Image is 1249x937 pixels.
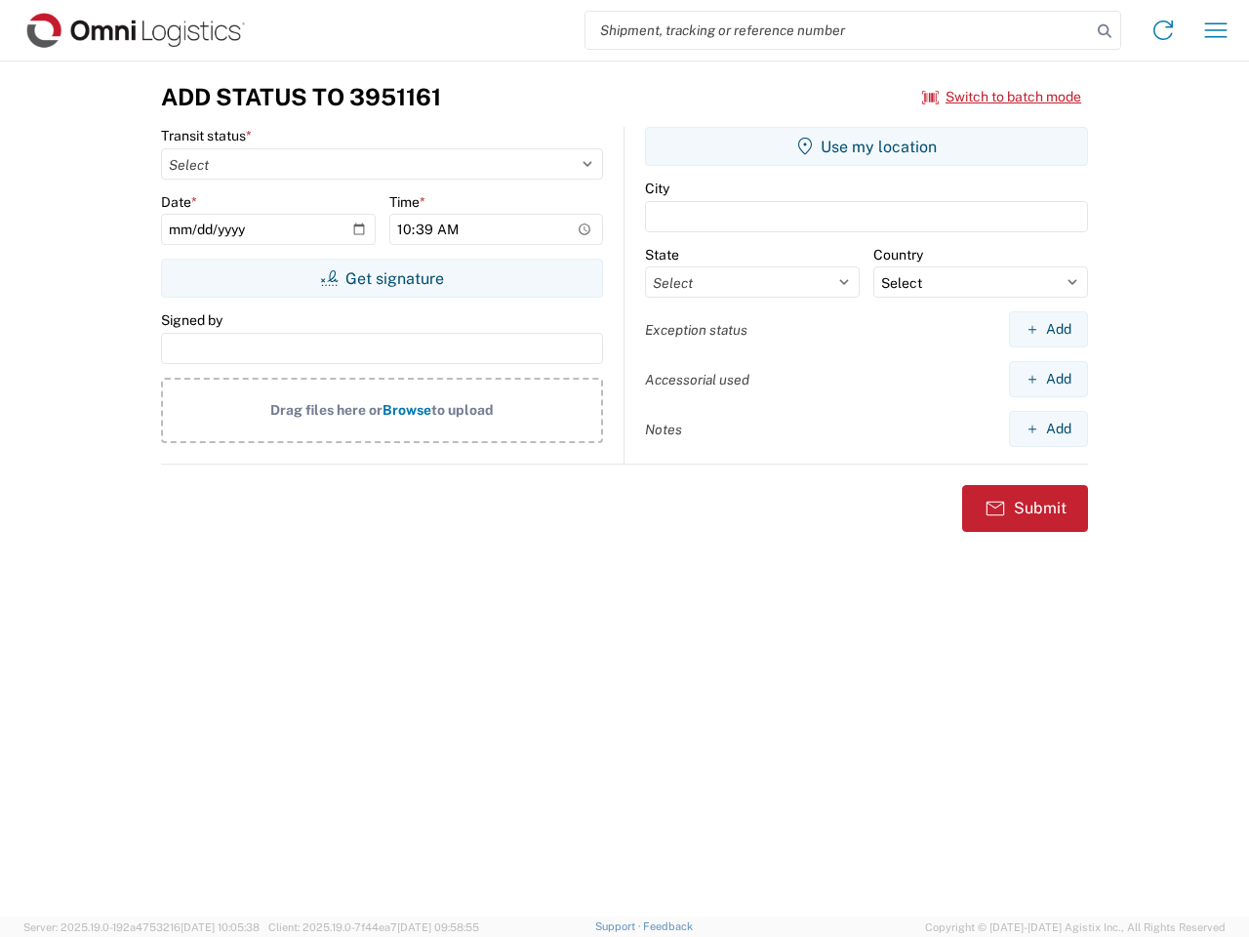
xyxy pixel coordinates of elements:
span: Copyright © [DATE]-[DATE] Agistix Inc., All Rights Reserved [925,918,1226,936]
button: Use my location [645,127,1088,166]
span: [DATE] 09:58:55 [397,921,479,933]
label: City [645,180,669,197]
h3: Add Status to 3951161 [161,83,441,111]
span: Browse [383,402,431,418]
button: Add [1009,311,1088,347]
label: Notes [645,421,682,438]
label: State [645,246,679,264]
label: Time [389,193,425,211]
button: Submit [962,485,1088,532]
span: Client: 2025.19.0-7f44ea7 [268,921,479,933]
input: Shipment, tracking or reference number [585,12,1091,49]
span: Server: 2025.19.0-192a4753216 [23,921,260,933]
button: Add [1009,361,1088,397]
span: to upload [431,402,494,418]
label: Accessorial used [645,371,749,388]
label: Transit status [161,127,252,144]
span: [DATE] 10:05:38 [181,921,260,933]
label: Date [161,193,197,211]
button: Get signature [161,259,603,298]
span: Drag files here or [270,402,383,418]
label: Signed by [161,311,222,329]
a: Support [595,920,644,932]
button: Add [1009,411,1088,447]
button: Switch to batch mode [922,81,1081,113]
label: Country [873,246,923,264]
a: Feedback [643,920,693,932]
label: Exception status [645,321,747,339]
